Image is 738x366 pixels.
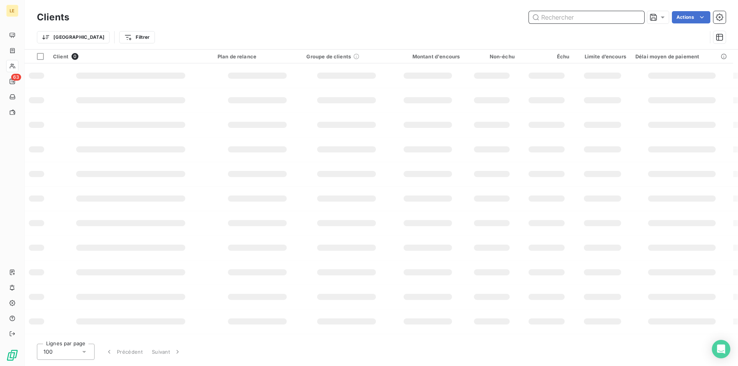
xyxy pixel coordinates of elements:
[11,74,21,81] span: 63
[53,53,68,60] span: Client
[306,53,351,60] span: Groupe de clients
[6,349,18,361] img: Logo LeanPay
[71,53,78,60] span: 0
[712,340,730,358] div: Open Intercom Messenger
[524,53,570,60] div: Échu
[218,53,298,60] div: Plan de relance
[119,31,155,43] button: Filtrer
[147,344,186,360] button: Suivant
[396,53,460,60] div: Montant d'encours
[672,11,710,23] button: Actions
[37,10,69,24] h3: Clients
[469,53,515,60] div: Non-échu
[635,53,728,60] div: Délai moyen de paiement
[37,31,110,43] button: [GEOGRAPHIC_DATA]
[578,53,626,60] div: Limite d’encours
[43,348,53,356] span: 100
[6,5,18,17] div: LE
[529,11,644,23] input: Rechercher
[101,344,147,360] button: Précédent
